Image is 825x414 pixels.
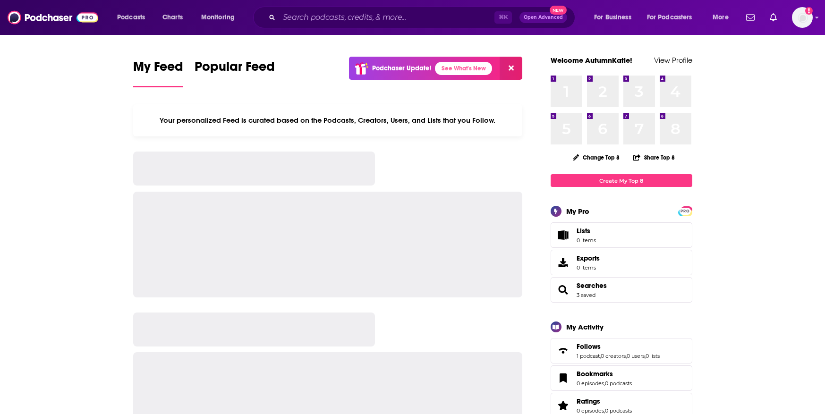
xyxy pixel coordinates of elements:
[279,10,494,25] input: Search podcasts, credits, & more...
[551,338,692,363] span: Follows
[577,254,600,262] span: Exports
[195,10,247,25] button: open menu
[587,10,643,25] button: open menu
[262,7,584,28] div: Search podcasts, credits, & more...
[156,10,188,25] a: Charts
[742,9,758,25] a: Show notifications dropdown
[577,237,596,244] span: 0 items
[646,353,660,359] a: 0 lists
[162,11,183,24] span: Charts
[195,59,275,80] span: Popular Feed
[554,283,573,296] a: Searches
[8,8,98,26] img: Podchaser - Follow, Share and Rate Podcasts
[647,11,692,24] span: For Podcasters
[605,380,632,387] a: 0 podcasts
[645,353,646,359] span: ,
[133,59,183,87] a: My Feed
[577,370,613,378] span: Bookmarks
[654,56,692,65] a: View Profile
[641,10,706,25] button: open menu
[554,399,573,412] a: Ratings
[577,264,600,271] span: 0 items
[551,222,692,248] a: Lists
[792,7,813,28] img: User Profile
[604,407,605,414] span: ,
[201,11,235,24] span: Monitoring
[633,148,675,167] button: Share Top 8
[554,228,573,242] span: Lists
[792,7,813,28] button: Show profile menu
[577,407,604,414] a: 0 episodes
[551,174,692,187] a: Create My Top 8
[577,380,604,387] a: 0 episodes
[706,10,740,25] button: open menu
[577,397,632,406] a: Ratings
[577,353,600,359] a: 1 podcast
[805,7,813,15] svg: Add a profile image
[680,208,691,215] span: PRO
[577,397,600,406] span: Ratings
[577,227,590,235] span: Lists
[524,15,563,20] span: Open Advanced
[554,344,573,357] a: Follows
[713,11,729,24] span: More
[577,281,607,290] a: Searches
[133,59,183,80] span: My Feed
[551,365,692,391] span: Bookmarks
[567,152,626,163] button: Change Top 8
[117,11,145,24] span: Podcasts
[133,104,523,136] div: Your personalized Feed is curated based on the Podcasts, Creators, Users, and Lists that you Follow.
[577,227,596,235] span: Lists
[627,353,645,359] a: 0 users
[577,370,632,378] a: Bookmarks
[604,380,605,387] span: ,
[554,372,573,385] a: Bookmarks
[600,353,601,359] span: ,
[111,10,157,25] button: open menu
[792,7,813,28] span: Logged in as AutumnKatie
[577,342,601,351] span: Follows
[577,292,595,298] a: 3 saved
[551,250,692,275] a: Exports
[554,256,573,269] span: Exports
[626,353,627,359] span: ,
[594,11,631,24] span: For Business
[435,62,492,75] a: See What's New
[605,407,632,414] a: 0 podcasts
[494,11,512,24] span: ⌘ K
[601,353,626,359] a: 0 creators
[766,9,781,25] a: Show notifications dropdown
[551,277,692,303] span: Searches
[550,6,567,15] span: New
[551,56,632,65] a: Welcome AutumnKatie!
[566,322,604,331] div: My Activity
[577,342,660,351] a: Follows
[519,12,567,23] button: Open AdvancedNew
[195,59,275,87] a: Popular Feed
[566,207,589,216] div: My Pro
[680,207,691,214] a: PRO
[372,64,431,72] p: Podchaser Update!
